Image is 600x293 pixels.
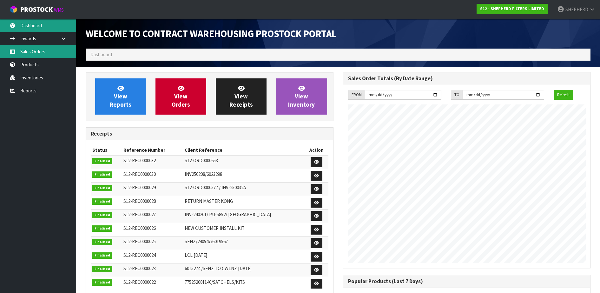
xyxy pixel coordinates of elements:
span: View Orders [172,84,190,108]
span: View Inventory [288,84,315,108]
div: TO [451,90,463,100]
h3: Sales Order Totals (By Date Range) [348,76,586,82]
span: SHEPHERD [565,6,588,12]
span: Finalised [92,252,112,259]
span: Finalised [92,212,112,218]
th: Action [305,145,328,155]
span: ProStock [20,5,53,14]
span: S12-REC0000026 [123,225,156,231]
span: Finalised [92,185,112,191]
span: S12-REC0000023 [123,265,156,271]
span: Finalised [92,158,112,164]
span: View Reports [110,84,131,108]
th: Client Reference [183,145,305,155]
span: S12-REC0000022 [123,279,156,285]
span: S12-ORD0000653 [185,157,218,163]
span: Finalised [92,239,112,245]
span: Finalised [92,266,112,272]
a: ViewReports [95,78,146,115]
h3: Popular Products (Last 7 Days) [348,278,586,284]
span: Dashboard [90,51,112,57]
span: View Receipts [229,84,253,108]
span: S12-REC0000030 [123,171,156,177]
a: ViewOrders [155,78,206,115]
span: S12-REC0000025 [123,238,156,244]
strong: S12 - SHEPHERD FILTERS LIMITED [480,6,544,11]
small: WMS [54,7,64,13]
a: ViewInventory [276,78,327,115]
span: RETURN MASTER KONG [185,198,233,204]
span: S12-ORD0000577 / INV-250032A [185,184,246,190]
span: S12-REC0000028 [123,198,156,204]
span: Finalised [92,225,112,232]
a: ViewReceipts [216,78,267,115]
span: S12-REC0000024 [123,252,156,258]
span: Finalised [92,279,112,286]
span: S12-REC0000032 [123,157,156,163]
span: NEW CUSTOMER INSTALL KIT [185,225,245,231]
span: S12-REC0000029 [123,184,156,190]
h3: Receipts [91,131,328,137]
button: Refresh [554,90,573,100]
span: 6015274 /SFNZ TO CWLNZ [DATE] [185,265,252,271]
img: cube-alt.png [10,5,17,13]
span: S12-REC0000027 [123,211,156,217]
span: 775252081140/SATCHELS/KITS [185,279,245,285]
span: Finalised [92,171,112,178]
span: Welcome to Contract Warehousing ProStock Portal [86,28,337,40]
span: Finalised [92,198,112,205]
div: FROM [348,90,365,100]
span: SFNZ/240547/6019567 [185,238,228,244]
span: LCL [DATE] [185,252,207,258]
th: Status [91,145,122,155]
span: INV-240201/ PU-5852/ [GEOGRAPHIC_DATA] [185,211,271,217]
th: Reference Number [122,145,183,155]
span: INV250208/6023298 [185,171,222,177]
